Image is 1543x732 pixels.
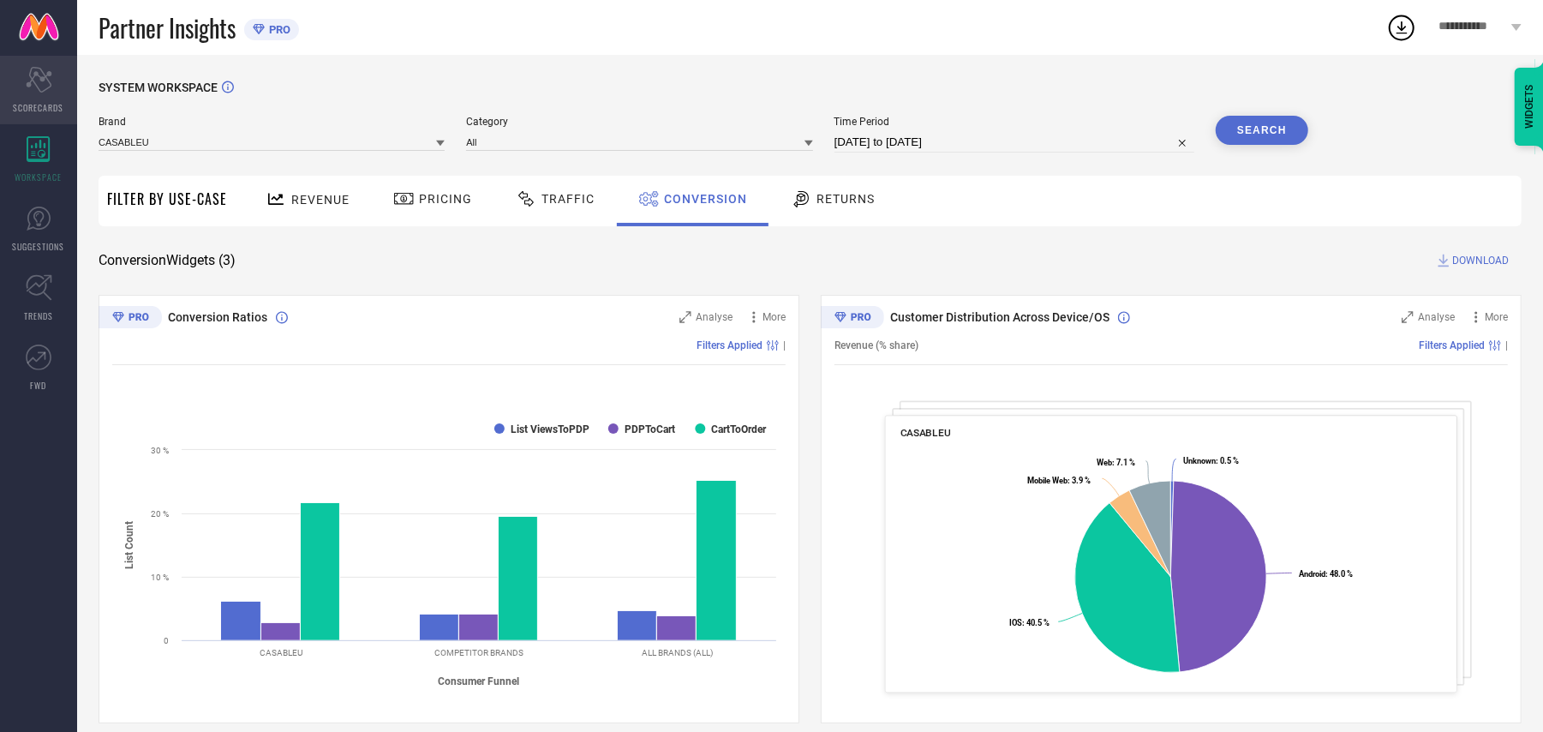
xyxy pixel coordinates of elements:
span: Filter By Use-Case [107,189,227,209]
text: 30 % [151,446,169,455]
span: Revenue (% share) [834,339,918,351]
span: Conversion [664,192,747,206]
svg: Zoom [1402,311,1414,323]
svg: Zoom [679,311,691,323]
span: SYSTEM WORKSPACE [99,81,218,94]
tspan: Android [1300,569,1326,579]
span: Customer Distribution Across Device/OS [890,310,1109,324]
span: Conversion Widgets ( 3 ) [99,252,236,269]
tspan: Unknown [1183,456,1216,465]
input: Select time period [834,132,1194,153]
div: Premium [821,306,884,332]
span: Filters Applied [697,339,763,351]
text: : 0.5 % [1183,456,1239,465]
text: 0 [164,636,169,645]
span: Conversion Ratios [168,310,267,324]
div: Premium [99,306,162,332]
span: More [1485,311,1508,323]
div: Open download list [1386,12,1417,43]
text: 20 % [151,509,169,519]
span: Brand [99,116,445,128]
span: Returns [816,192,875,206]
span: DOWNLOAD [1452,252,1509,269]
text: PDPToCart [625,423,675,435]
tspan: IOS [1009,618,1022,627]
span: CASABLEU [900,427,951,439]
text: : 7.1 % [1097,458,1135,467]
text: CASABLEU [260,648,302,657]
span: More [763,311,786,323]
span: PRO [265,23,290,36]
text: COMPETITOR BRANDS [434,648,523,657]
span: | [783,339,786,351]
span: | [1505,339,1508,351]
text: : 3.9 % [1028,476,1091,485]
span: Category [466,116,812,128]
span: Revenue [291,193,350,207]
span: Time Period [834,116,1194,128]
text: : 48.0 % [1300,569,1354,579]
text: : 40.5 % [1009,618,1050,627]
tspan: Mobile Web [1028,476,1068,485]
span: WORKSPACE [15,171,63,183]
button: Search [1216,116,1308,145]
span: TRENDS [24,309,53,322]
span: Partner Insights [99,10,236,45]
span: Filters Applied [1419,339,1485,351]
span: Traffic [541,192,595,206]
text: 10 % [151,573,169,582]
tspan: List Count [123,521,135,569]
span: Analyse [1418,311,1455,323]
span: Analyse [696,311,733,323]
span: FWD [31,379,47,392]
span: Pricing [419,192,472,206]
span: SUGGESTIONS [13,240,65,253]
tspan: Web [1097,458,1112,467]
text: CartToOrder [711,423,767,435]
tspan: Consumer Funnel [439,675,520,687]
text: ALL BRANDS (ALL) [642,648,713,657]
span: SCORECARDS [14,101,64,114]
text: List ViewsToPDP [511,423,589,435]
